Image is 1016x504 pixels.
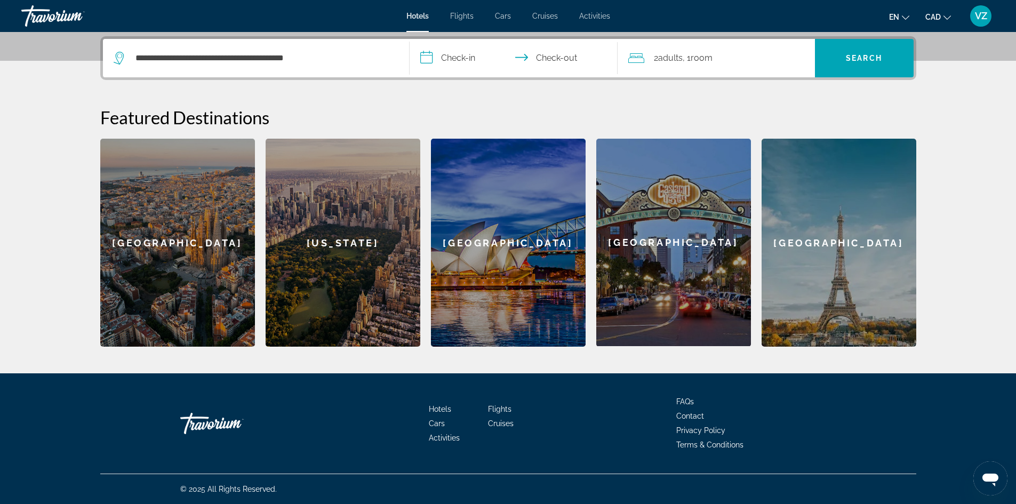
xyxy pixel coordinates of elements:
a: Activities [429,434,460,442]
a: Hotels [429,405,451,413]
div: [GEOGRAPHIC_DATA] [762,139,916,347]
span: © 2025 All Rights Reserved. [180,485,277,493]
button: Change currency [925,9,951,25]
a: Cars [429,419,445,428]
div: [GEOGRAPHIC_DATA] [431,139,586,347]
a: Cruises [532,12,558,20]
a: Hotels [406,12,429,20]
div: [GEOGRAPHIC_DATA] [596,139,751,346]
a: Cars [495,12,511,20]
a: San Diego[GEOGRAPHIC_DATA] [596,139,751,347]
span: CAD [925,13,941,21]
a: Cruises [488,419,514,428]
button: Travelers: 2 adults, 0 children [618,39,815,77]
a: Flights [450,12,474,20]
div: [US_STATE] [266,139,420,347]
span: Search [846,54,882,62]
button: Search [815,39,914,77]
a: FAQs [676,397,694,406]
a: Paris[GEOGRAPHIC_DATA] [762,139,916,347]
a: Activities [579,12,610,20]
a: Terms & Conditions [676,441,743,449]
a: Flights [488,405,511,413]
div: Search widget [103,39,914,77]
input: Search hotel destination [134,50,393,66]
a: Barcelona[GEOGRAPHIC_DATA] [100,139,255,347]
div: [GEOGRAPHIC_DATA] [100,139,255,347]
span: 2 [654,51,683,66]
button: Select check in and out date [410,39,618,77]
a: Go Home [180,407,287,439]
span: , 1 [683,51,713,66]
a: New York[US_STATE] [266,139,420,347]
span: en [889,13,899,21]
span: Room [691,53,713,63]
button: Change language [889,9,909,25]
button: User Menu [967,5,995,27]
span: Adults [658,53,683,63]
h2: Featured Destinations [100,107,916,128]
a: Travorium [21,2,128,30]
a: Privacy Policy [676,426,725,435]
a: Contact [676,412,704,420]
span: VZ [975,11,987,21]
iframe: Button to launch messaging window [973,461,1007,495]
a: Sydney[GEOGRAPHIC_DATA] [431,139,586,347]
